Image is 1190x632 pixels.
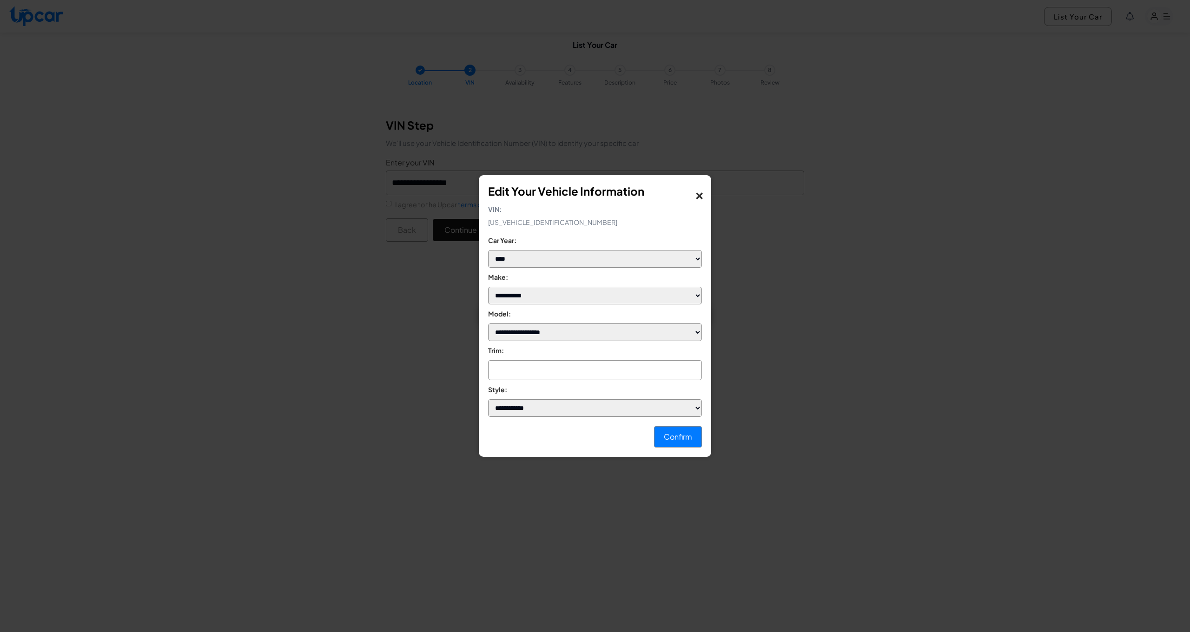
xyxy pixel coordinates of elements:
label: Model: [488,309,702,319]
strong: VIN: [488,203,702,216]
label: Trim: [488,346,702,355]
button: × [694,182,704,204]
label: Car Year: [488,236,702,245]
button: Confirm [654,426,702,448]
p: [US_VEHICLE_IDENTIFICATION_NUMBER] [488,203,702,229]
h2: Edit Your Vehicle Information [488,184,702,198]
label: Style: [488,385,702,395]
label: Make: [488,272,702,282]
